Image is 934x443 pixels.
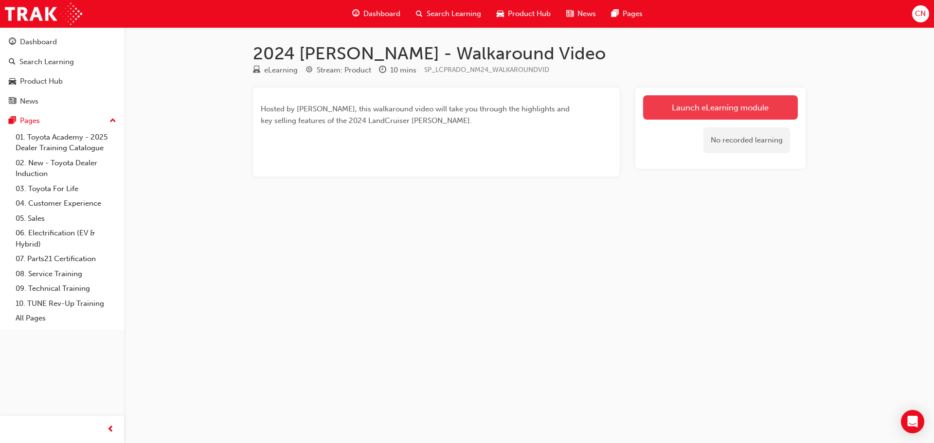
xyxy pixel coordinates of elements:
[20,96,38,107] div: News
[901,410,924,433] div: Open Intercom Messenger
[352,8,359,20] span: guage-icon
[9,117,16,125] span: pages-icon
[12,130,120,156] a: 01. Toyota Academy - 2025 Dealer Training Catalogue
[20,115,40,126] div: Pages
[317,65,371,76] div: Stream: Product
[9,38,16,47] span: guage-icon
[9,77,16,86] span: car-icon
[703,127,790,153] div: No recorded learning
[379,64,416,76] div: Duration
[4,53,120,71] a: Search Learning
[4,112,120,130] button: Pages
[390,65,416,76] div: 10 mins
[4,31,120,112] button: DashboardSearch LearningProduct HubNews
[4,72,120,90] a: Product Hub
[12,211,120,226] a: 05. Sales
[12,281,120,296] a: 09. Technical Training
[915,8,926,19] span: CN
[12,226,120,251] a: 06. Electrification (EV & Hybrid)
[12,296,120,311] a: 10. TUNE Rev-Up Training
[577,8,596,19] span: News
[4,92,120,110] a: News
[643,95,798,120] a: Launch eLearning module
[416,8,423,20] span: search-icon
[253,64,298,76] div: Type
[611,8,619,20] span: pages-icon
[12,156,120,181] a: 02. New - Toyota Dealer Induction
[253,66,260,75] span: learningResourceType_ELEARNING-icon
[12,311,120,326] a: All Pages
[4,33,120,51] a: Dashboard
[912,5,929,22] button: CN
[427,8,481,19] span: Search Learning
[424,66,549,74] span: Learning resource code
[497,8,504,20] span: car-icon
[12,196,120,211] a: 04. Customer Experience
[305,66,313,75] span: target-icon
[9,97,16,106] span: news-icon
[508,8,551,19] span: Product Hub
[5,3,82,25] img: Trak
[253,43,806,64] h1: 2024 [PERSON_NAME] - Walkaround Video
[20,36,57,48] div: Dashboard
[12,251,120,266] a: 07. Parts21 Certification
[12,181,120,196] a: 03. Toyota For Life
[489,4,558,24] a: car-iconProduct Hub
[107,424,114,436] span: prev-icon
[623,8,643,19] span: Pages
[604,4,650,24] a: pages-iconPages
[344,4,408,24] a: guage-iconDashboard
[12,266,120,282] a: 08. Service Training
[558,4,604,24] a: news-iconNews
[305,64,371,76] div: Stream
[264,65,298,76] div: eLearning
[408,4,489,24] a: search-iconSearch Learning
[363,8,400,19] span: Dashboard
[261,105,572,125] span: Hosted by [PERSON_NAME], this walkaround video will take you through the highlights and key selli...
[109,115,116,127] span: up-icon
[9,58,16,67] span: search-icon
[566,8,574,20] span: news-icon
[20,76,63,87] div: Product Hub
[19,56,74,68] div: Search Learning
[379,66,386,75] span: clock-icon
